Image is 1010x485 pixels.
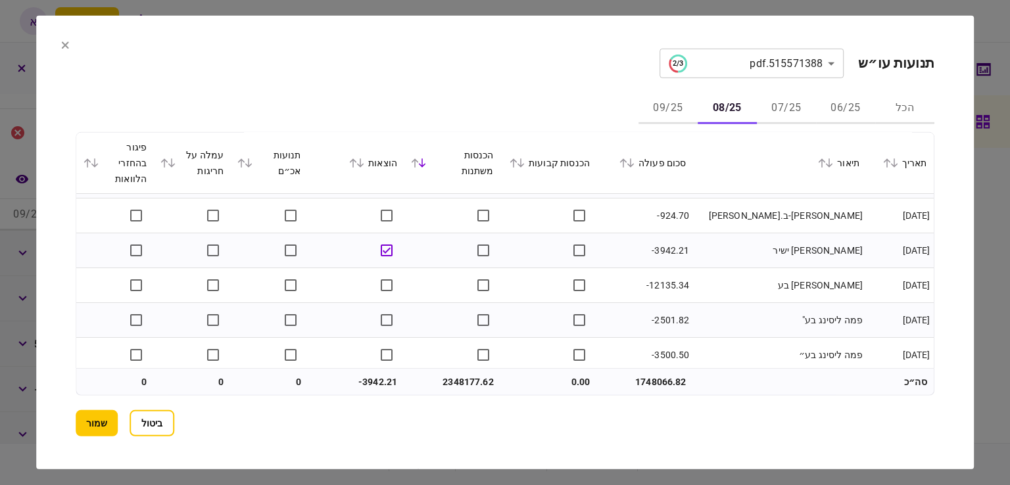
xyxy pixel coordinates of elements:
[858,55,934,72] h2: תנועות עו״ש
[404,369,500,395] td: 2348177.62
[757,93,816,124] button: 07/25
[866,369,934,395] td: סה״כ
[500,369,596,395] td: 0.00
[638,93,698,124] button: 09/25
[673,59,683,68] text: 2/3
[76,369,153,395] td: 0
[698,93,757,124] button: 08/25
[596,303,692,338] td: -2501.82
[153,369,230,395] td: 0
[237,147,301,179] div: תנועות אכ״ם
[596,268,692,303] td: -12135.34
[875,93,934,124] button: הכל
[866,268,934,303] td: [DATE]
[596,369,692,395] td: 1748066.82
[866,233,934,268] td: [DATE]
[866,303,934,338] td: [DATE]
[693,338,867,373] td: פמה ליסינג בע״
[693,233,867,268] td: [PERSON_NAME] ישיר
[314,155,397,171] div: הוצאות
[693,198,867,233] td: [PERSON_NAME]-ב.[PERSON_NAME]
[603,155,686,171] div: סכום פעולה
[410,147,493,179] div: הכנסות משתנות
[816,93,875,124] button: 06/25
[160,147,224,179] div: עמלה על חריגות
[308,369,404,395] td: -3942.21
[507,155,590,171] div: הכנסות קבועות
[866,338,934,373] td: [DATE]
[76,410,118,436] button: שמור
[596,198,692,233] td: -924.70
[669,54,823,72] div: 515571388.pdf
[693,268,867,303] td: [PERSON_NAME] בע
[83,139,147,187] div: פיגור בהחזרי הלוואות
[873,155,927,171] div: תאריך
[700,155,860,171] div: תיאור
[693,303,867,338] td: פמה ליסינג בע"
[866,198,934,233] td: [DATE]
[231,369,308,395] td: 0
[596,233,692,268] td: -3942.21
[130,410,174,436] button: ביטול
[596,338,692,373] td: -3500.50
